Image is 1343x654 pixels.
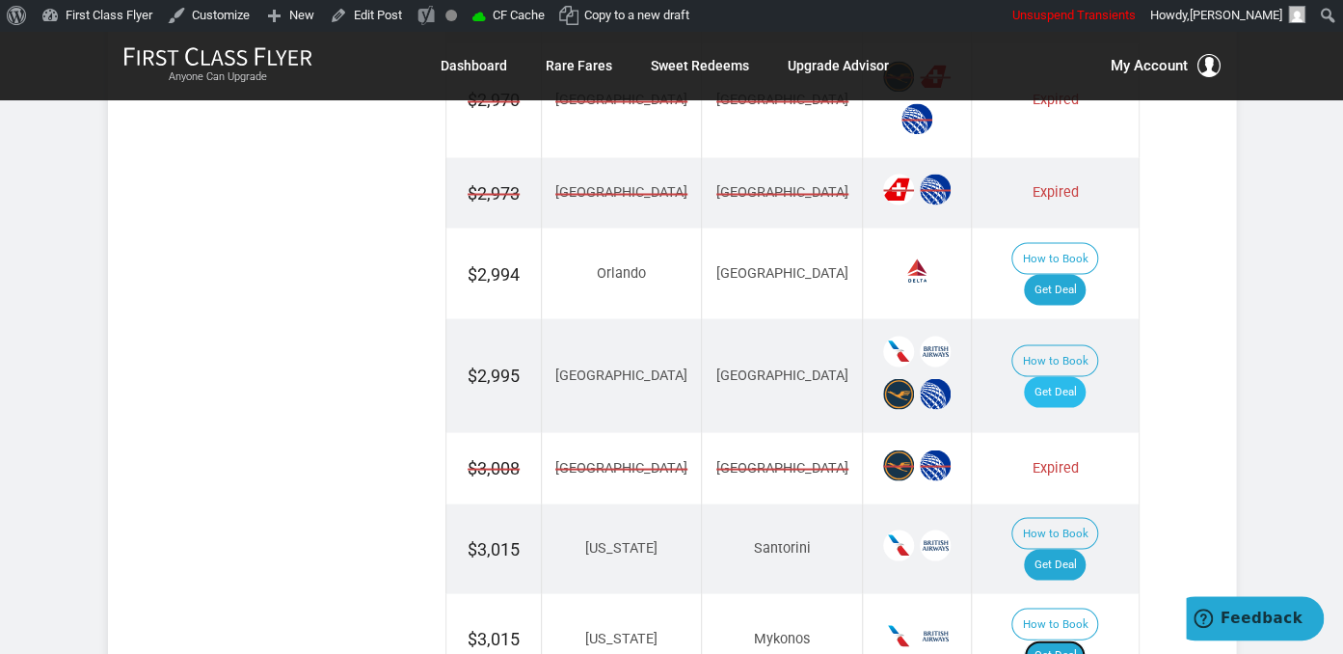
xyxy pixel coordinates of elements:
small: Anyone Can Upgrade [123,70,312,84]
a: Get Deal [1024,274,1086,305]
span: Unsuspend Transients [1012,8,1136,22]
span: Expired [1032,459,1078,476]
span: American Airlines [883,530,914,560]
span: United [920,174,951,204]
a: Get Deal [1024,376,1086,407]
span: [GEOGRAPHIC_DATA] [555,91,687,111]
img: First Class Flyer [123,46,312,67]
a: Sweet Redeems [651,48,749,83]
span: British Airways [920,336,951,367]
iframe: Opens a widget where you can find more information [1186,596,1324,644]
span: Orlando [597,264,646,281]
span: [PERSON_NAME] [1190,8,1282,22]
span: Expired [1032,92,1078,108]
span: [GEOGRAPHIC_DATA] [716,91,848,111]
button: How to Book [1011,608,1098,640]
span: $2,970 [468,88,520,113]
span: British Airways [920,530,951,560]
a: First Class FlyerAnyone Can Upgrade [123,46,312,85]
button: My Account [1111,54,1221,77]
span: [US_STATE] [585,539,658,556]
span: Swiss [883,174,914,204]
span: [GEOGRAPHIC_DATA] [716,264,848,281]
span: Expired [1032,183,1078,200]
span: My Account [1111,54,1188,77]
span: [GEOGRAPHIC_DATA] [716,367,848,383]
button: How to Book [1011,344,1098,377]
button: How to Book [1011,242,1098,275]
span: American Airlines [883,336,914,367]
span: Delta Airlines [901,255,932,286]
span: $2,995 [468,365,520,385]
span: Lufthansa [883,450,914,480]
span: United [901,103,932,134]
span: United [920,450,951,480]
span: Lufthansa [883,378,914,409]
a: Get Deal [1024,549,1086,580]
span: $3,015 [468,538,520,559]
span: [GEOGRAPHIC_DATA] [555,182,687,203]
span: [GEOGRAPHIC_DATA] [716,182,848,203]
span: $2,994 [468,263,520,284]
span: United [920,378,951,409]
span: $3,008 [468,455,520,480]
a: Upgrade Advisor [788,48,889,83]
span: Santorini [754,539,811,556]
span: $2,973 [468,180,520,205]
a: Rare Fares [546,48,612,83]
span: Mykonos [754,630,810,646]
span: [GEOGRAPHIC_DATA] [716,458,848,478]
span: $3,015 [468,628,520,648]
span: [US_STATE] [585,630,658,646]
span: [GEOGRAPHIC_DATA] [555,367,687,383]
span: American Airlines [883,620,914,651]
span: British Airways [920,620,951,651]
a: Dashboard [441,48,507,83]
span: [GEOGRAPHIC_DATA] [555,458,687,478]
button: How to Book [1011,517,1098,550]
